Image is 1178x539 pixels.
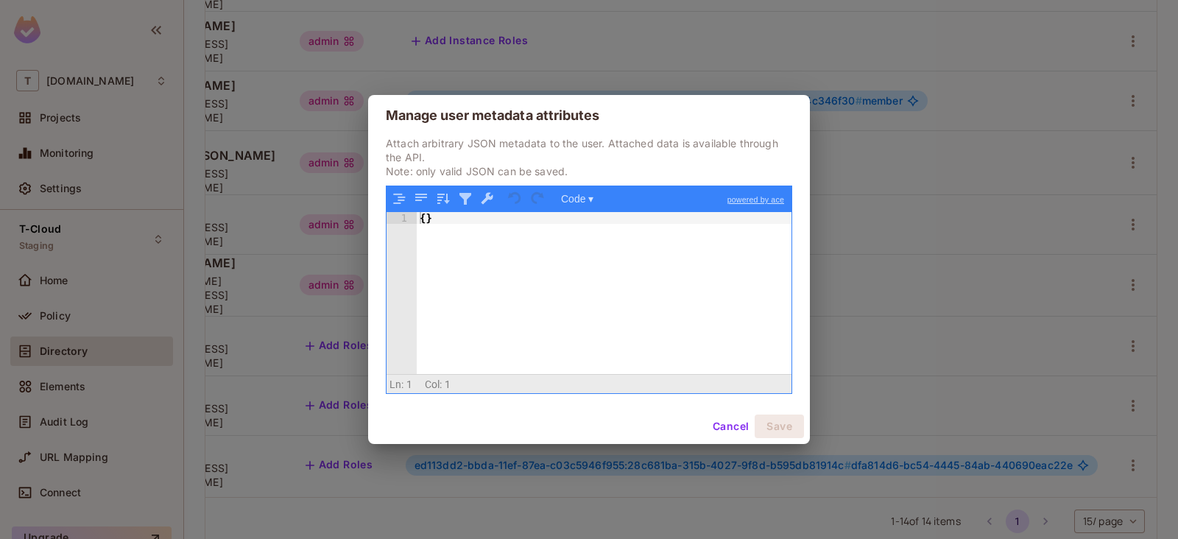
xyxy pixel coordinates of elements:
div: 1 [387,212,417,224]
span: Ln: [389,378,403,390]
button: Compact JSON data, remove all whitespaces (Ctrl+Shift+I) [412,189,431,208]
button: Undo last action (Ctrl+Z) [506,189,525,208]
p: Attach arbitrary JSON metadata to the user. Attached data is available through the API. Note: onl... [386,136,792,178]
button: Redo (Ctrl+Shift+Z) [528,189,547,208]
button: Cancel [707,415,755,438]
button: Repair JSON: fix quotes and escape characters, remove comments and JSONP notation, turn JavaScrip... [478,189,497,208]
span: 1 [406,378,412,390]
span: Col: [425,378,442,390]
button: Filter, sort, or transform contents [456,189,475,208]
button: Sort contents [434,189,453,208]
button: Save [755,415,804,438]
span: 1 [445,378,451,390]
button: Format JSON data, with proper indentation and line feeds (Ctrl+I) [389,189,409,208]
button: Code ▾ [556,189,599,208]
h2: Manage user metadata attributes [368,95,810,136]
a: powered by ace [720,186,791,213]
